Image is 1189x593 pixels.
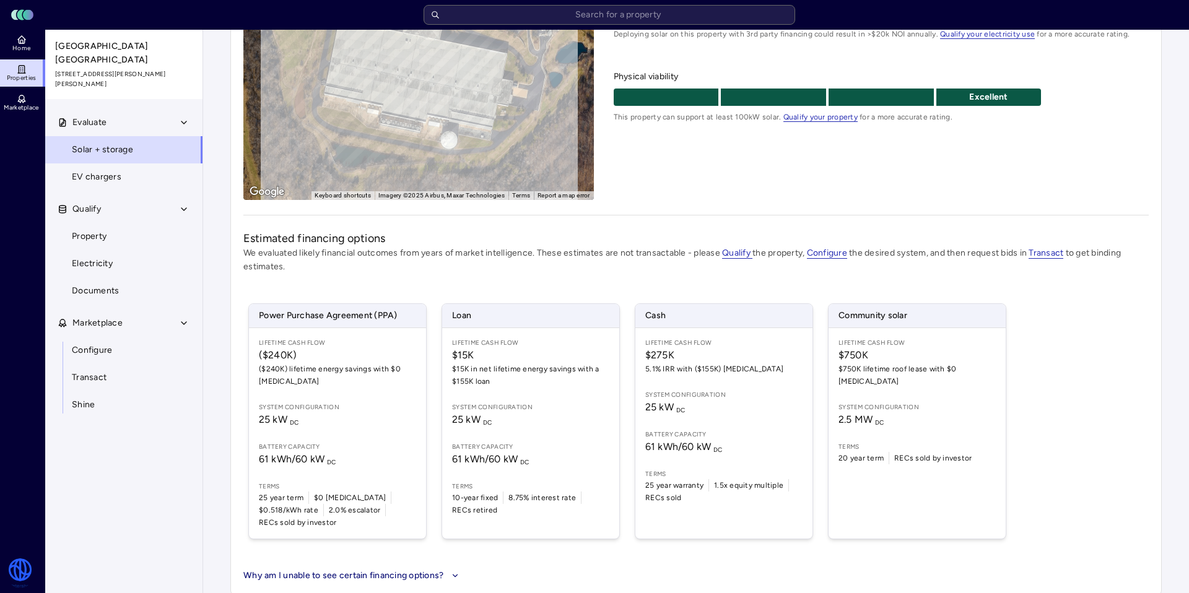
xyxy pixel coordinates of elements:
[314,491,386,504] span: $0 [MEDICAL_DATA]
[55,40,194,67] span: [GEOGRAPHIC_DATA] [GEOGRAPHIC_DATA]
[838,413,884,425] span: 2.5 MW
[645,348,803,363] span: $275K
[645,469,803,479] span: Terms
[329,504,381,516] span: 2.0% escalator
[508,491,576,504] span: 8.75% interest rate
[645,491,681,504] span: RECs sold
[72,316,123,330] span: Marketplace
[538,192,590,199] a: Report a map error
[838,348,996,363] span: $750K
[45,277,203,305] a: Documents
[838,338,996,348] span: Lifetime Cash Flow
[614,111,1149,123] span: This property can support at least 100kW solar. for a more accurate rating.
[243,246,1149,274] p: We evaluated likely financial outcomes from years of market intelligence. These estimates are not...
[838,442,996,452] span: Terms
[72,202,101,216] span: Qualify
[45,223,203,250] a: Property
[645,401,686,413] span: 25 kW
[442,303,620,539] a: LoanLifetime Cash Flow$15K$15K in net lifetime energy savings with a $155K loanSystem configurati...
[940,30,1035,38] a: Qualify your electricity use
[248,303,427,539] a: Power Purchase Agreement (PPA)Lifetime Cash Flow($240K)($240K) lifetime energy savings with $0 [M...
[259,442,416,452] span: Battery capacity
[243,569,462,582] button: Why am I unable to see certain financing options?
[72,257,113,271] span: Electricity
[442,304,619,327] span: Loan
[940,30,1035,39] span: Qualify your electricity use
[875,418,884,426] sub: DC
[452,491,498,504] span: 10-year fixed
[452,338,609,348] span: Lifetime Cash Flow
[520,458,529,466] sub: DC
[452,504,497,516] span: RECs retired
[259,504,318,516] span: $0.518/kWh rate
[829,304,1006,327] span: Community solar
[936,90,1042,104] p: Excellent
[614,28,1149,40] span: Deploying solar on this property with 3rd party financing could result in >$20k NOI annually. for...
[635,304,812,327] span: Cash
[7,74,37,82] span: Properties
[783,113,858,122] span: Qualify your property
[315,191,371,200] button: Keyboard shortcuts
[249,304,426,327] span: Power Purchase Agreement (PPA)
[259,413,299,425] span: 25 kW
[645,479,703,491] span: 25 year warranty
[45,136,203,163] a: Solar + storage
[645,390,803,400] span: System configuration
[722,248,752,259] span: Qualify
[45,163,203,191] a: EV chargers
[246,184,287,200] a: Open this area in Google Maps (opens a new window)
[452,348,609,363] span: $15K
[246,184,287,200] img: Google
[838,452,884,464] span: 20 year term
[72,170,121,184] span: EV chargers
[452,413,492,425] span: 25 kW
[807,248,847,258] a: Configure
[259,363,416,387] span: ($240K) lifetime energy savings with $0 [MEDICAL_DATA]
[72,143,133,157] span: Solar + storage
[259,338,416,348] span: Lifetime Cash Flow
[1029,248,1063,259] span: Transact
[722,248,752,258] a: Qualify
[259,453,336,465] span: 61 kWh / 60 kW
[259,482,416,491] span: Terms
[424,5,795,25] input: Search for a property
[259,348,416,363] span: ($240K)
[452,442,609,452] span: Battery capacity
[635,303,813,539] a: CashLifetime Cash Flow$275K5.1% IRR with ($155K) [MEDICAL_DATA]System configuration25 kW DCBatter...
[645,338,803,348] span: Lifetime Cash Flow
[838,363,996,387] span: $750K lifetime roof lease with $0 [MEDICAL_DATA]
[243,230,1149,246] h2: Estimated financing options
[676,406,686,414] sub: DC
[452,453,529,465] span: 61 kWh / 60 kW
[828,303,1006,539] a: Community solarLifetime Cash Flow$750K$750K lifetime roof lease with $0 [MEDICAL_DATA]System conf...
[614,70,1149,84] span: Physical viability
[378,192,505,199] span: Imagery ©2025 Airbus, Maxar Technologies
[72,371,107,384] span: Transact
[645,441,723,452] span: 61 kWh / 60 kW
[45,337,203,364] a: Configure
[714,479,783,491] span: 1.5x equity multiple
[12,45,30,52] span: Home
[72,398,95,412] span: Shine
[259,491,303,504] span: 25 year term
[327,458,336,466] sub: DC
[45,309,204,337] button: Marketplace
[4,104,38,111] span: Marketplace
[645,430,803,439] span: Battery capacity
[72,230,107,243] span: Property
[1029,248,1063,258] a: Transact
[45,109,204,136] button: Evaluate
[72,116,107,129] span: Evaluate
[783,113,858,121] a: Qualify your property
[7,558,33,588] img: Watershed
[894,452,972,464] span: RECs sold by investor
[452,363,609,387] span: $15K in net lifetime energy savings with a $155K loan
[72,284,119,298] span: Documents
[483,418,492,426] sub: DC
[713,446,723,454] sub: DC
[838,402,996,412] span: System configuration
[259,402,416,412] span: System configuration
[45,391,203,418] a: Shine
[512,192,530,199] a: Terms (opens in new tab)
[645,363,803,375] span: 5.1% IRR with ($155K) [MEDICAL_DATA]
